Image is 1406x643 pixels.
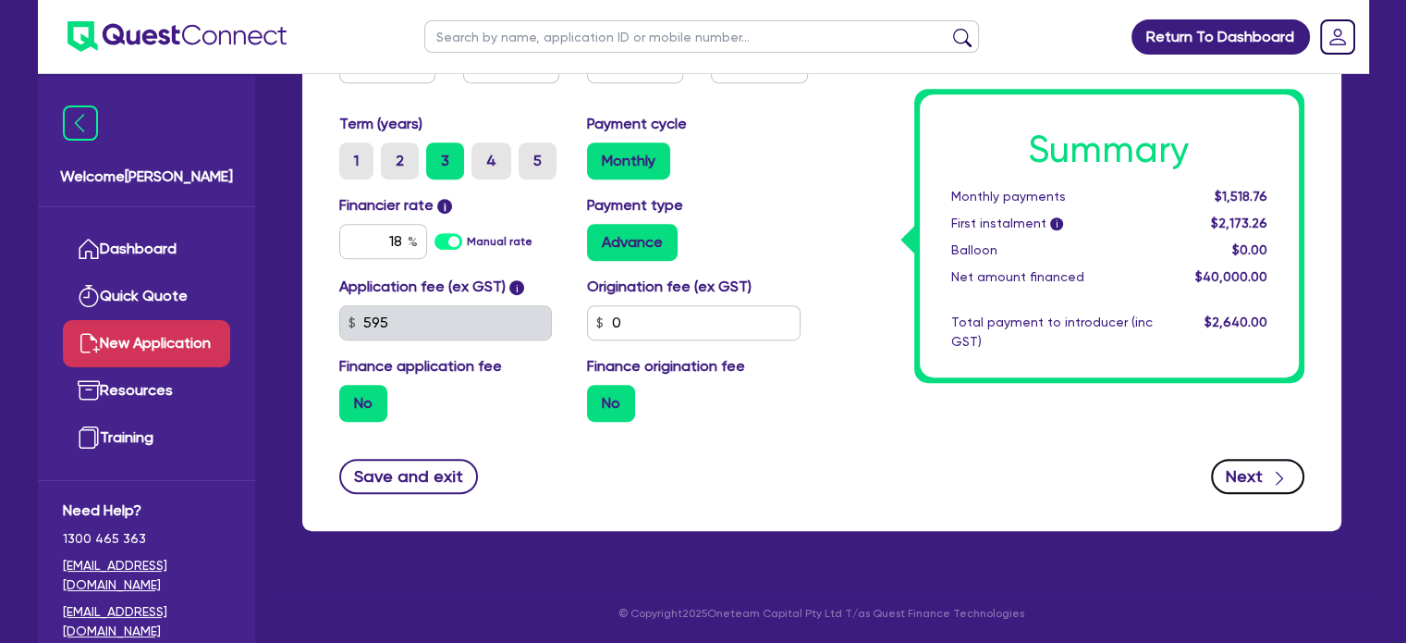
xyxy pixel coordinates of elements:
a: Quick Quote [63,273,230,320]
label: Payment type [587,194,683,216]
span: Need Help? [63,500,230,522]
label: Monthly [587,142,670,179]
span: i [437,199,452,214]
button: Next [1211,459,1304,494]
span: i [1050,218,1063,231]
span: $40,000.00 [1194,269,1266,284]
label: Finance origination fee [587,355,745,377]
div: Monthly payments [937,187,1167,206]
label: Advance [587,224,678,261]
label: Payment cycle [587,113,687,135]
span: i [509,280,524,295]
label: Application fee (ex GST) [339,276,506,298]
div: First instalment [937,214,1167,233]
label: 2 [381,142,419,179]
span: $2,173.26 [1210,216,1266,230]
div: Net amount financed [937,267,1167,287]
img: training [78,427,100,449]
label: No [587,385,635,422]
label: Finance application fee [339,355,502,377]
a: [EMAIL_ADDRESS][DOMAIN_NAME] [63,602,230,641]
label: 1 [339,142,373,179]
a: Resources [63,367,230,414]
label: 3 [426,142,464,179]
div: Total payment to introducer (inc GST) [937,313,1167,352]
a: New Application [63,320,230,367]
a: [EMAIL_ADDRESS][DOMAIN_NAME] [63,556,230,595]
span: 1300 465 363 [63,529,230,549]
h1: Summary [951,128,1267,172]
img: quest-connect-logo-blue [67,21,287,52]
span: Welcome [PERSON_NAME] [60,166,233,188]
label: Manual rate [467,233,532,250]
label: Origination fee (ex GST) [587,276,752,298]
span: $1,518.76 [1214,189,1266,204]
button: Save and exit [339,459,479,494]
img: quick-quote [78,285,100,307]
a: Return To Dashboard [1131,19,1310,55]
img: new-application [78,332,100,354]
a: Dropdown toggle [1314,13,1362,61]
p: © Copyright 2025 Oneteam Capital Pty Ltd T/as Quest Finance Technologies [289,605,1354,622]
img: resources [78,379,100,402]
label: 5 [519,142,556,179]
label: Term (years) [339,113,422,135]
span: $2,640.00 [1204,315,1266,329]
label: Financier rate [339,194,453,216]
label: 4 [471,142,511,179]
input: Search by name, application ID or mobile number... [424,20,979,53]
span: $0.00 [1231,242,1266,257]
img: icon-menu-close [63,105,98,141]
a: Training [63,414,230,462]
a: Dashboard [63,226,230,273]
label: No [339,385,387,422]
div: Balloon [937,241,1167,260]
